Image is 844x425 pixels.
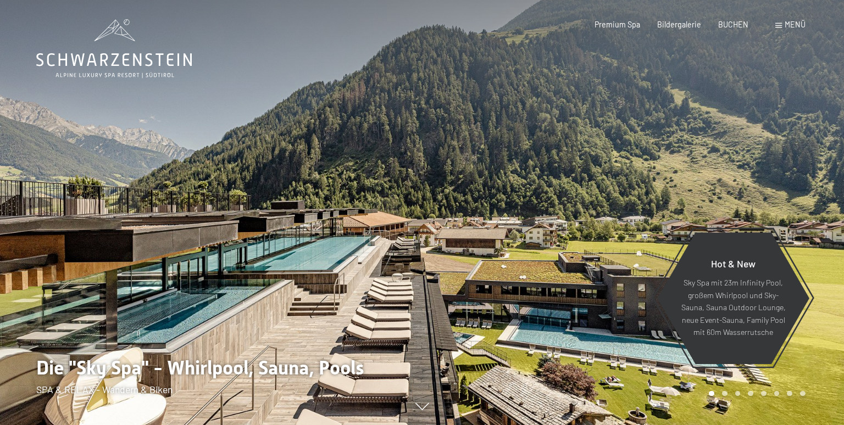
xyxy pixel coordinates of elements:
a: Premium Spa [595,20,640,29]
div: Carousel Page 1 (Current Slide) [709,391,714,396]
div: Carousel Page 5 [761,391,767,396]
a: Bildergalerie [657,20,701,29]
a: BUCHEN [718,20,748,29]
div: Carousel Page 6 [774,391,780,396]
div: Carousel Page 2 [722,391,728,396]
span: Menü [785,20,806,29]
div: Carousel Pagination [705,391,805,396]
div: Carousel Page 8 [800,391,806,396]
div: Carousel Page 3 [735,391,741,396]
div: Carousel Page 7 [787,391,792,396]
p: Sky Spa mit 23m Infinity Pool, großem Whirlpool und Sky-Sauna, Sauna Outdoor Lounge, neue Event-S... [681,277,786,339]
span: Hot & New [711,258,756,270]
div: Carousel Page 4 [748,391,753,396]
a: Hot & New Sky Spa mit 23m Infinity Pool, großem Whirlpool und Sky-Sauna, Sauna Outdoor Lounge, ne... [657,232,810,365]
